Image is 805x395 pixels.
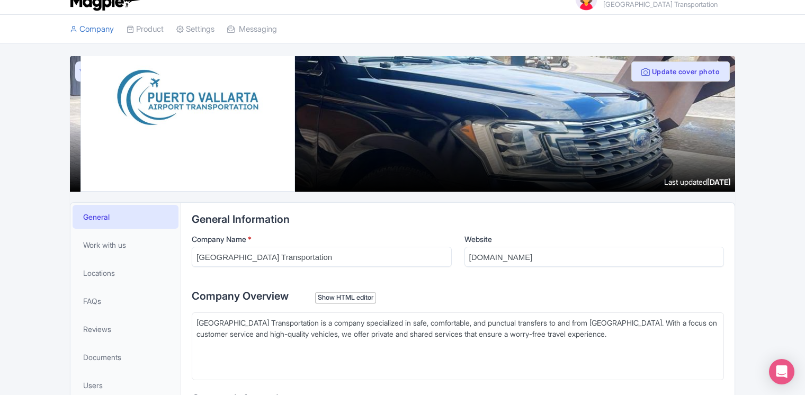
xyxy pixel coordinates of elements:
[83,211,110,222] span: General
[127,15,164,44] a: Product
[83,352,121,363] span: Documents
[631,61,730,82] button: Update cover photo
[664,176,731,187] div: Last updated
[769,359,794,384] div: Open Intercom Messenger
[73,261,178,285] a: Locations
[75,61,128,82] a: View as visitor
[176,15,214,44] a: Settings
[315,292,376,303] div: Show HTML editor
[464,235,492,244] span: Website
[227,15,277,44] a: Messaging
[192,290,289,302] span: Company Overview
[603,1,735,8] small: [GEOGRAPHIC_DATA] Transportation
[102,12,273,183] img: m8bzpezqqh9frntznlii.jpg
[83,239,126,250] span: Work with us
[707,177,731,186] span: [DATE]
[73,205,178,229] a: General
[70,15,114,44] a: Company
[83,295,101,307] span: FAQs
[192,213,724,225] h2: General Information
[83,324,111,335] span: Reviews
[83,380,103,391] span: Users
[192,235,246,244] span: Company Name
[73,345,178,369] a: Documents
[73,289,178,313] a: FAQs
[73,233,178,257] a: Work with us
[73,317,178,341] a: Reviews
[196,317,719,351] div: [GEOGRAPHIC_DATA] Transportation is a company specialized in safe, comfortable, and punctual tran...
[83,267,115,279] span: Locations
